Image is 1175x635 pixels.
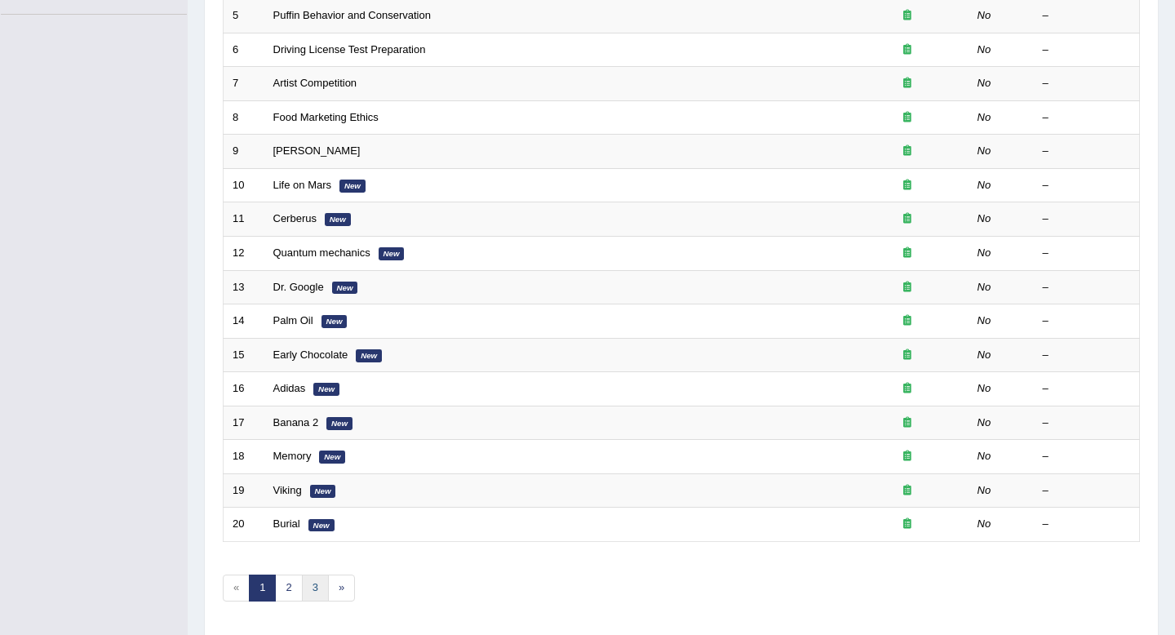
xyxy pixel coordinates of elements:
div: Exam occurring question [855,517,960,532]
td: 16 [224,372,264,406]
span: « [223,575,250,602]
em: No [978,43,991,56]
a: Burial [273,517,300,530]
td: 20 [224,508,264,542]
a: Food Marketing Ethics [273,111,379,123]
a: Artist Competition [273,77,357,89]
em: No [978,179,991,191]
td: 6 [224,33,264,67]
em: New [326,417,352,430]
div: Exam occurring question [855,42,960,58]
em: No [978,517,991,530]
div: – [1043,415,1131,431]
td: 19 [224,473,264,508]
a: 3 [302,575,329,602]
td: 17 [224,406,264,440]
em: New [339,180,366,193]
a: Driving License Test Preparation [273,43,426,56]
div: Exam occurring question [855,449,960,464]
em: No [978,246,991,259]
a: Viking [273,484,302,496]
div: – [1043,42,1131,58]
em: No [978,382,991,394]
div: – [1043,76,1131,91]
a: Adidas [273,382,306,394]
div: – [1043,381,1131,397]
div: Exam occurring question [855,348,960,363]
td: 13 [224,270,264,304]
a: 2 [275,575,302,602]
a: Life on Mars [273,179,332,191]
div: Exam occurring question [855,8,960,24]
div: – [1043,313,1131,329]
div: Exam occurring question [855,381,960,397]
a: Dr. Google [273,281,324,293]
div: Exam occurring question [855,246,960,261]
a: » [328,575,355,602]
em: New [379,247,405,260]
td: 8 [224,100,264,135]
div: Exam occurring question [855,110,960,126]
td: 10 [224,168,264,202]
div: Exam occurring question [855,76,960,91]
div: Exam occurring question [855,415,960,431]
em: New [321,315,348,328]
em: No [978,484,991,496]
em: No [978,212,991,224]
div: Exam occurring question [855,211,960,227]
div: Exam occurring question [855,178,960,193]
em: No [978,281,991,293]
div: – [1043,517,1131,532]
td: 15 [224,338,264,372]
em: New [325,213,351,226]
div: – [1043,8,1131,24]
div: – [1043,211,1131,227]
a: Palm Oil [273,314,313,326]
div: Exam occurring question [855,280,960,295]
div: – [1043,110,1131,126]
em: No [978,314,991,326]
a: Early Chocolate [273,349,348,361]
em: No [978,77,991,89]
div: Exam occurring question [855,313,960,329]
em: New [308,519,335,532]
em: No [978,9,991,21]
a: Quantum mechanics [273,246,370,259]
div: – [1043,144,1131,159]
td: 14 [224,304,264,339]
div: – [1043,348,1131,363]
em: No [978,450,991,462]
em: No [978,111,991,123]
em: No [978,144,991,157]
a: Banana 2 [273,416,319,429]
td: 11 [224,202,264,237]
a: Memory [273,450,312,462]
em: New [319,451,345,464]
em: New [356,349,382,362]
td: 18 [224,440,264,474]
em: No [978,416,991,429]
em: New [332,282,358,295]
a: Cerberus [273,212,317,224]
div: – [1043,280,1131,295]
td: 7 [224,67,264,101]
div: – [1043,178,1131,193]
em: New [310,485,336,498]
div: Exam occurring question [855,144,960,159]
div: – [1043,449,1131,464]
td: 12 [224,236,264,270]
em: New [313,383,339,396]
a: Puffin Behavior and Conservation [273,9,431,21]
td: 9 [224,135,264,169]
div: – [1043,246,1131,261]
a: [PERSON_NAME] [273,144,361,157]
a: 1 [249,575,276,602]
em: No [978,349,991,361]
div: Exam occurring question [855,483,960,499]
div: – [1043,483,1131,499]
